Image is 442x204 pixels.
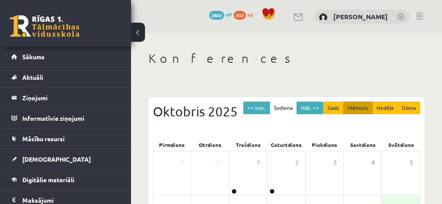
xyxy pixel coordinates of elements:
[11,149,120,169] a: [DEMOGRAPHIC_DATA]
[371,158,375,167] span: 4
[11,88,120,108] a: Ziņojumi
[11,67,120,87] a: Aktuāli
[269,102,297,114] button: Šodiena
[209,11,224,20] span: 2802
[243,102,270,114] button: << Iepr.
[22,108,120,128] legend: Informatīvie ziņojumi
[306,139,344,151] div: Piekdiena
[177,158,184,167] span: 29
[153,102,420,121] div: Oktobris 2025
[11,129,120,149] a: Mācību resursi
[372,102,398,114] button: Nedēļa
[295,158,299,167] span: 2
[148,51,425,66] h1: Konferences
[22,176,74,184] span: Digitālie materiāli
[257,158,260,167] span: 1
[333,12,388,21] a: [PERSON_NAME]
[22,88,120,108] legend: Ziņojumi
[22,155,91,163] span: [DEMOGRAPHIC_DATA]
[297,102,323,114] button: Nāk. >>
[11,108,120,128] a: Informatīvie ziņojumi
[11,47,120,67] a: Sākums
[319,13,328,22] img: Inese Zaščirinska
[22,73,43,81] span: Aktuāli
[153,139,191,151] div: Pirmdiena
[229,139,267,151] div: Trešdiena
[247,11,253,18] span: xp
[234,11,257,18] a: 432 xp
[22,135,65,143] span: Mācību resursi
[22,53,45,61] span: Sākums
[343,102,373,114] button: Mēnesis
[225,11,232,18] span: mP
[234,11,246,20] span: 432
[323,102,344,114] button: Gads
[333,158,337,167] span: 3
[397,102,420,114] button: Diena
[410,158,413,167] span: 5
[267,139,305,151] div: Ceturtdiena
[382,139,420,151] div: Svētdiena
[344,139,382,151] div: Sestdiena
[191,139,229,151] div: Otrdiena
[10,15,79,37] a: Rīgas 1. Tālmācības vidusskola
[215,158,222,167] span: 30
[11,170,120,190] a: Digitālie materiāli
[209,11,232,18] a: 2802 mP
